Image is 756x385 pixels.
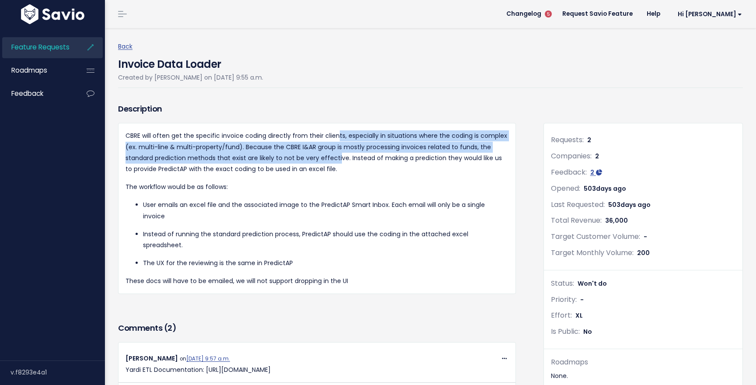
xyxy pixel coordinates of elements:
span: 503 [584,184,626,193]
span: Effort: [551,310,572,320]
span: 2 [167,322,172,333]
span: 200 [637,248,650,257]
a: Hi [PERSON_NAME] [667,7,749,21]
a: Request Savio Feature [555,7,640,21]
span: Feedback: [551,167,587,177]
span: Feature Requests [11,42,70,52]
p: User emails an excel file and the associated image to the PredictAP Smart Inbox. Each email will ... [143,199,509,221]
span: days ago [620,200,651,209]
span: 2 [590,168,594,177]
h3: Comments ( ) [118,322,516,334]
span: Total Revenue: [551,215,602,225]
a: Back [118,42,132,51]
a: Help [640,7,667,21]
p: These docs will have to be emailed, we will not support dropping in the UI [125,276,509,287]
span: 5 [545,10,552,17]
p: CBRE will often get the specific invoice coding directly from their clients, especially in situat... [125,130,509,175]
a: Feature Requests [2,37,73,57]
div: v.f8293e4a1 [10,361,105,384]
span: Is Public: [551,326,580,336]
span: Hi [PERSON_NAME] [678,11,742,17]
span: - [644,232,647,241]
span: 2 [587,136,591,144]
span: Companies: [551,151,592,161]
span: - [580,295,584,304]
p: The workflow would be as follows: [125,182,509,192]
span: 503 [608,200,651,209]
span: Last Requested: [551,199,605,210]
span: Opened: [551,183,580,193]
a: Feedback [2,84,73,104]
span: Roadmaps [11,66,47,75]
p: Yardi ETL Documentation: [URL][DOMAIN_NAME] [125,364,509,375]
p: Instead of running the standard prediction process, PredictAP should use the coding in the attach... [143,229,509,251]
span: Requests: [551,135,584,145]
h4: Invoice Data Loader [118,52,263,72]
span: days ago [596,184,626,193]
span: 2 [595,152,599,161]
a: 2 [590,168,602,177]
span: XL [575,311,583,320]
span: Target Customer Volume: [551,231,640,241]
span: Status: [551,278,574,288]
span: Priority: [551,294,577,304]
span: Feedback [11,89,43,98]
span: Target Monthly Volume: [551,248,634,258]
img: logo-white.9d6f32f41409.svg [19,4,87,24]
div: None. [551,371,735,381]
p: The UX for the reviewing is the same in PredictAP [143,258,509,269]
span: No [583,327,592,336]
div: Roadmaps [551,356,735,369]
span: 36,000 [605,216,628,225]
span: Created by [PERSON_NAME] on [DATE] 9:55 a.m. [118,73,263,82]
span: Changelog [506,11,541,17]
a: Roadmaps [2,60,73,80]
h3: Description [118,103,516,115]
span: [PERSON_NAME] [125,354,178,363]
a: [DATE] 9:57 a.m. [186,355,230,362]
span: on [180,355,230,362]
span: Won't do [578,279,607,288]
